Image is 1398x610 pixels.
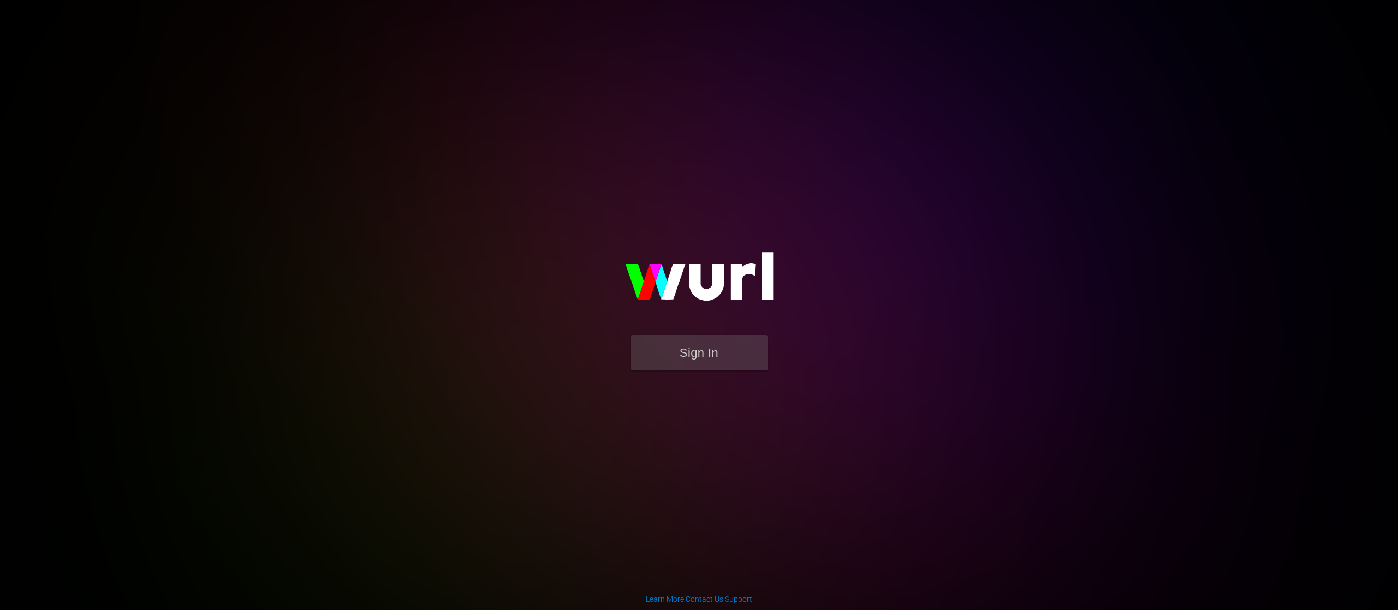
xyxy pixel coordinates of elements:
a: Learn More [646,595,684,603]
button: Sign In [631,335,768,370]
a: Contact Us [686,595,723,603]
img: wurl-logo-on-black-223613ac3d8ba8fe6dc639794a292ebdb59501304c7dfd60c99c58986ef67473.svg [590,229,808,334]
div: | | [646,594,752,605]
a: Support [725,595,752,603]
